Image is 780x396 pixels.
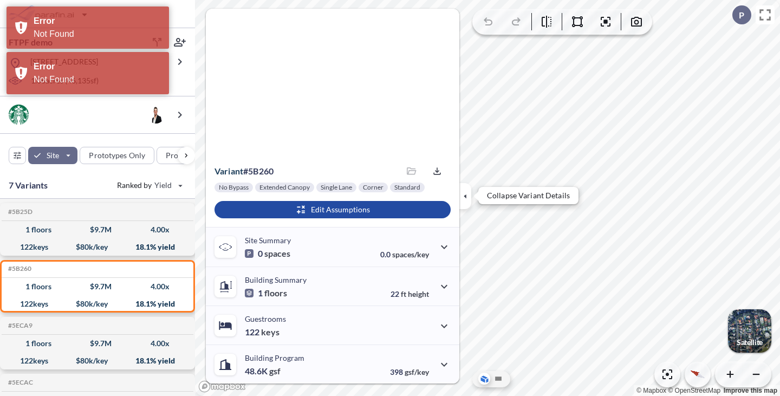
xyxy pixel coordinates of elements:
span: floors [264,288,287,298]
p: Building Program [245,353,304,362]
span: height [408,289,429,298]
button: Ranked by Yield [108,177,190,194]
span: gsf [269,366,281,376]
p: 7 Variants [9,179,48,192]
button: Switcher ImageSatellite [728,309,771,353]
a: OpenStreetMap [668,387,720,394]
p: 48.6K [245,366,281,376]
p: No Bypass [219,183,249,192]
p: 0.0 [380,250,429,259]
h5: Click to copy the code [6,322,32,329]
span: ft [401,289,406,298]
span: spaces [264,248,290,259]
p: Site Summary [245,236,291,245]
a: Improve this map [724,387,777,394]
a: Mapbox [636,387,666,394]
button: Aerial View [478,373,490,385]
p: Building Summary [245,275,307,284]
img: user logo [147,106,165,124]
span: gsf/key [405,367,429,376]
h5: Click to copy the code [6,379,33,386]
p: Single Lane [321,183,352,192]
a: Mapbox homepage [198,380,246,393]
p: Corner [363,183,383,192]
p: 22 [391,289,429,298]
span: spaces/key [392,250,429,259]
p: Collapse Variant Details [487,191,570,200]
p: Guestrooms [245,314,286,323]
p: Standard [394,183,420,192]
button: Site Plan [492,373,504,385]
p: Site [47,150,59,161]
p: 122 [245,327,279,337]
div: Error [34,15,161,28]
span: Yield [154,180,172,191]
span: Variant [214,166,243,176]
h5: Click to copy the code [6,208,32,216]
button: Site [28,147,77,164]
div: Not Found [34,28,161,41]
p: Edit Assumptions [311,204,370,215]
p: Extended Canopy [259,183,310,192]
p: # 5b260 [214,166,274,177]
h5: Click to copy the code [6,265,31,272]
img: BrandImage [9,105,29,125]
button: Program [157,147,215,164]
p: 1 [245,288,287,298]
p: Program [166,150,196,161]
button: Edit Assumptions [214,201,451,218]
p: 0 [245,248,290,259]
img: Switcher Image [728,309,771,353]
p: P [739,10,744,20]
p: Satellite [737,338,763,347]
p: Prototypes Only [89,150,145,161]
div: Error [34,60,161,73]
button: Prototypes Only [80,147,154,164]
span: keys [261,327,279,337]
div: Not Found [34,73,161,86]
p: 398 [390,367,429,376]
